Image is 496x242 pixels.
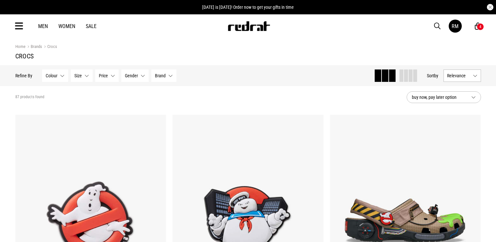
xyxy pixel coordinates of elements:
button: Brand [151,69,176,82]
span: Colour [46,73,57,78]
h1: Crocs [15,52,481,60]
div: 4 [479,24,481,29]
span: Relevance [447,73,470,78]
a: Brands [25,44,42,50]
a: Men [38,23,48,29]
span: 87 products found [15,95,44,100]
button: buy now, pay later option [407,91,481,103]
a: Sale [86,23,97,29]
div: RM [452,23,458,29]
a: 4 [475,23,481,30]
img: Redrat logo [227,21,270,31]
span: Size [74,73,82,78]
span: [DATE] is [DATE]! Order now to get your gifts in time [202,5,294,10]
a: Women [58,23,75,29]
span: Price [99,73,108,78]
button: Gender [121,69,149,82]
p: Refine By [15,73,32,78]
span: buy now, pay later option [412,93,466,101]
span: Gender [125,73,138,78]
button: Price [95,69,119,82]
a: Home [15,44,25,49]
button: Sortby [427,72,438,80]
span: Brand [155,73,166,78]
span: by [434,73,438,78]
button: Colour [42,69,68,82]
button: Size [71,69,93,82]
button: Relevance [443,69,481,82]
a: Crocs [42,44,57,50]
